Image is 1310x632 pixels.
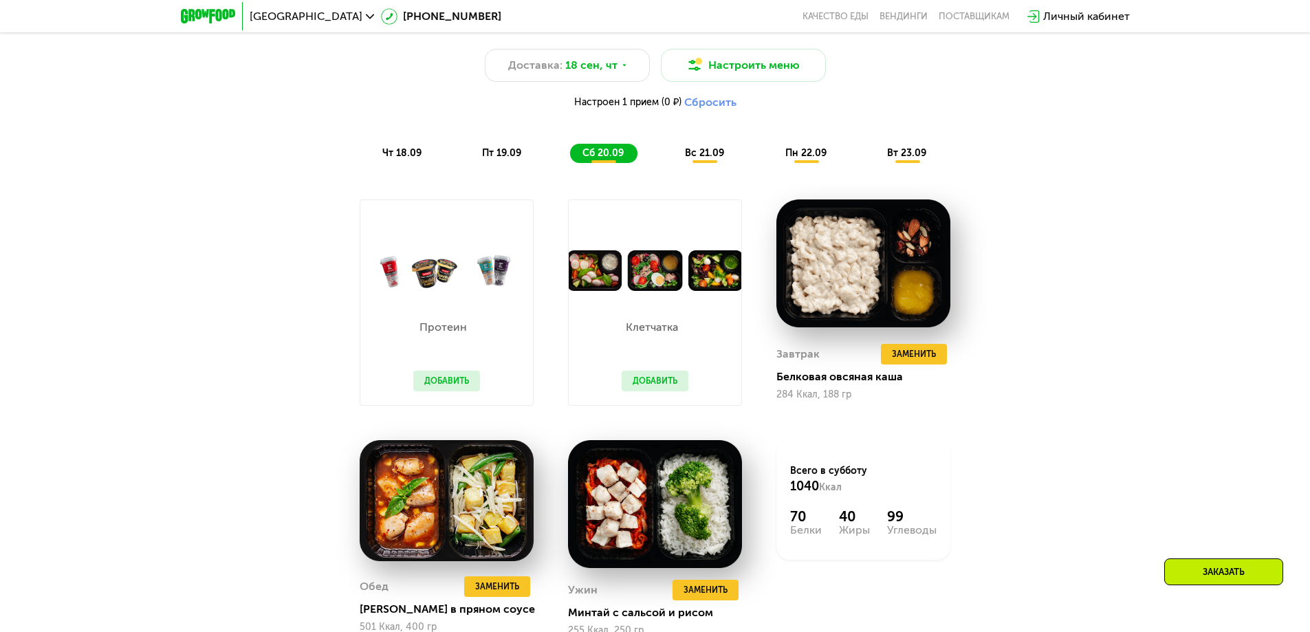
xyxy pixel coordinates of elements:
div: Заказать [1164,558,1283,585]
div: 99 [887,508,937,525]
div: Белки [790,525,822,536]
span: Заменить [684,583,728,597]
div: Обед [360,576,389,597]
button: Заменить [881,344,947,364]
div: Углеводы [887,525,937,536]
span: [GEOGRAPHIC_DATA] [250,11,362,22]
span: Настроен 1 прием (0 ₽) [574,98,681,107]
div: Жиры [839,525,870,536]
p: Клетчатка [622,322,681,333]
div: поставщикам [939,11,1009,22]
div: 40 [839,508,870,525]
span: Ккал [819,481,842,493]
a: [PHONE_NUMBER] [381,8,501,25]
button: Добавить [413,371,480,391]
div: 284 Ккал, 188 гр [776,389,950,400]
div: 70 [790,508,822,525]
div: Минтай с сальсой и рисом [568,606,753,620]
button: Заменить [464,576,530,597]
span: чт 18.09 [382,147,422,159]
div: Всего в субботу [790,464,937,494]
span: Доставка: [508,57,563,74]
div: Личный кабинет [1043,8,1130,25]
span: пн 22.09 [785,147,827,159]
span: вт 23.09 [887,147,926,159]
button: Сбросить [684,96,736,109]
button: Добавить [622,371,688,391]
span: пт 19.09 [482,147,521,159]
span: Заменить [892,347,936,361]
button: Настроить меню [661,49,826,82]
div: Ужин [568,580,598,600]
button: Заменить [673,580,739,600]
div: [PERSON_NAME] в пряном соусе [360,602,545,616]
a: Вендинги [880,11,928,22]
span: Заменить [475,580,519,593]
span: вс 21.09 [685,147,724,159]
div: Завтрак [776,344,820,364]
span: 18 сен, чт [565,57,618,74]
a: Качество еды [803,11,869,22]
span: 1040 [790,479,819,494]
p: Протеин [413,322,473,333]
div: Белковая овсяная каша [776,370,961,384]
span: сб 20.09 [582,147,624,159]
